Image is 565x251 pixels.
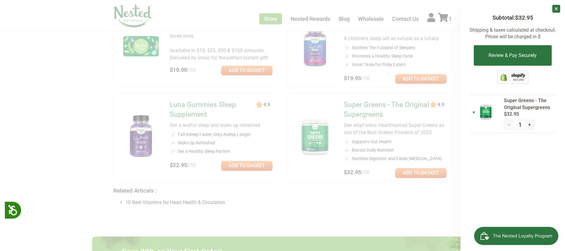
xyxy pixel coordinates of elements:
iframe: Button to open loyalty program pop-up [474,227,559,245]
button: - [504,120,513,129]
button: + [525,120,534,129]
button: Review & Pay Securely [474,45,551,66]
span: Super Greens - The Original Supergreens [504,97,556,111]
span: $32.95 [515,14,533,21]
a: × [552,5,560,13]
img: Shopify secure badge [497,71,528,84]
a: × [473,109,475,115]
p: Shipping & taxes calculated at checkout. Prices will be charged in $ [470,27,556,40]
img: Super Greens - The Original Supergreens [478,103,493,121]
span: $32.95 [504,111,556,118]
a: This online store is secured by Shopify [497,79,528,85]
h3: Subtotal: [470,15,556,21]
